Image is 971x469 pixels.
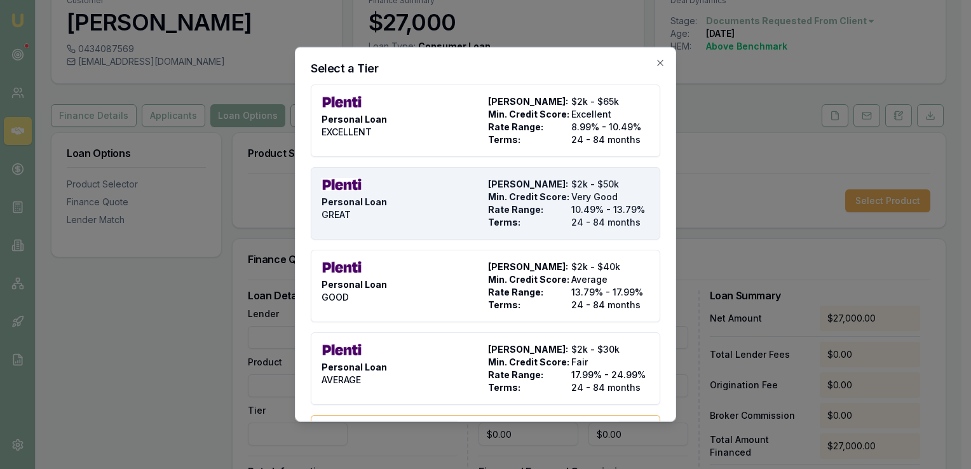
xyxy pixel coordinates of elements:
span: 10.49% - 13.79% [571,203,649,216]
img: plenti [322,95,362,108]
span: Excellent [571,108,649,121]
span: Min. Credit Score: [488,108,566,121]
span: Rate Range: [488,286,566,299]
span: Very Good [571,191,649,203]
button: plentiPersonal LoanGREAT[PERSON_NAME]:$2k - $50kMin. Credit Score:Very GoodRate Range: 10.49% - 1... [311,167,660,240]
span: [PERSON_NAME]: [488,178,566,191]
span: Terms: [488,299,566,311]
span: $2k - $65k [571,95,649,108]
img: plenti [322,343,362,356]
img: plenti [322,178,362,191]
span: [PERSON_NAME]: [488,95,566,108]
span: Rate Range: [488,369,566,381]
button: plentiPersonal LoanAVERAGE[PERSON_NAME]:$2k - $30kMin. Credit Score:FairRate Range: 17.99% - 24.9... [311,332,660,405]
span: $2k - $30k [571,343,649,356]
span: Personal Loan [322,196,387,208]
span: 24 - 84 months [571,299,649,311]
span: Min. Credit Score: [488,356,566,369]
span: 13.79% - 17.99% [571,286,649,299]
span: 24 - 84 months [571,216,649,229]
span: AVERAGE [322,374,361,386]
button: plentiPersonal LoanEXCELLENT[PERSON_NAME]:$2k - $65kMin. Credit Score:ExcellentRate Range: 8.99% ... [311,85,660,157]
span: GREAT [322,208,351,221]
span: 24 - 84 months [571,133,649,146]
span: 17.99% - 24.99% [571,369,649,381]
span: Min. Credit Score: [488,273,566,286]
span: Personal Loan [322,278,387,291]
span: 8.99% - 10.49% [571,121,649,133]
span: Rate Range: [488,121,566,133]
img: plenti [322,261,362,273]
span: Personal Loan [322,361,387,374]
span: Min. Credit Score: [488,191,566,203]
button: plentiPersonal LoanGOOD[PERSON_NAME]:$2k - $40kMin. Credit Score:AverageRate Range: 13.79% - 17.9... [311,250,660,322]
span: Personal Loan [322,113,387,126]
span: Rate Range: [488,203,566,216]
span: [PERSON_NAME]: [488,343,566,356]
span: GOOD [322,291,349,304]
span: Terms: [488,216,566,229]
span: Fair [571,356,649,369]
span: Terms: [488,381,566,394]
span: $2k - $50k [571,178,649,191]
span: $2k - $40k [571,261,649,273]
span: [PERSON_NAME]: [488,261,566,273]
span: EXCELLENT [322,126,372,139]
span: 24 - 84 months [571,381,649,394]
button: Back to Products [311,415,660,438]
h2: Select a Tier [311,63,660,74]
span: Terms: [488,133,566,146]
span: Average [571,273,649,286]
